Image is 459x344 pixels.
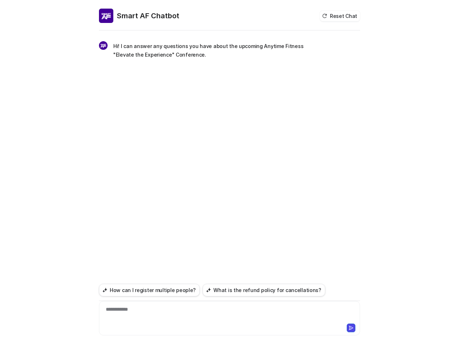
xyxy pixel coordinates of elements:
[117,11,179,21] h2: Smart AF Chatbot
[99,284,200,296] button: How can I register multiple people?
[320,11,360,21] button: Reset Chat
[99,9,113,23] img: Widget
[203,284,325,296] button: What is the refund policy for cancellations?
[99,41,108,50] img: Widget
[113,42,323,59] p: Hi! I can answer any questions you have about the upcoming Anytime Fitness "Elevate the Experienc...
